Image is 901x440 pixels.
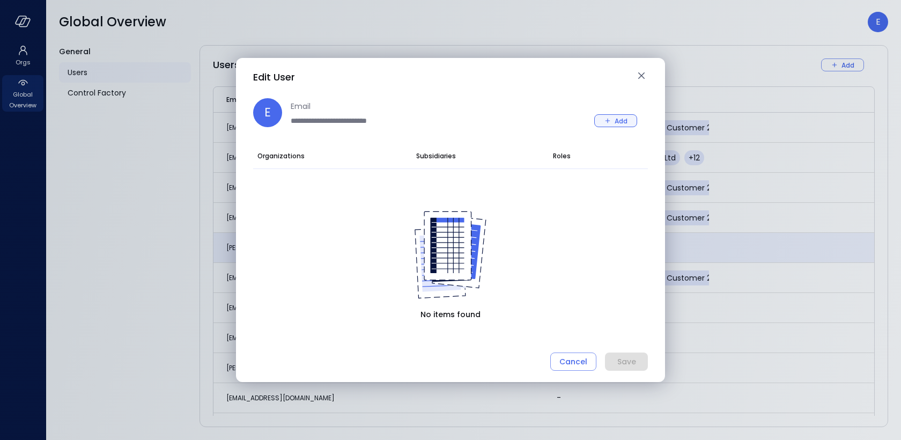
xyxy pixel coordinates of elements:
[291,100,452,112] label: Email
[594,114,637,127] button: Add
[416,151,456,162] span: Subsidiaries
[605,353,648,371] div: Cannot save eleanor.yehudai@safebooks.ai. Selected subsidiary does not exist
[257,151,305,162] span: Organizations
[420,309,481,320] span: No items found
[253,70,295,84] span: Edit User
[615,115,627,127] div: Add
[264,104,271,121] p: E
[553,151,571,162] span: Roles
[550,353,596,371] button: Cancel
[559,355,587,369] div: Cancel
